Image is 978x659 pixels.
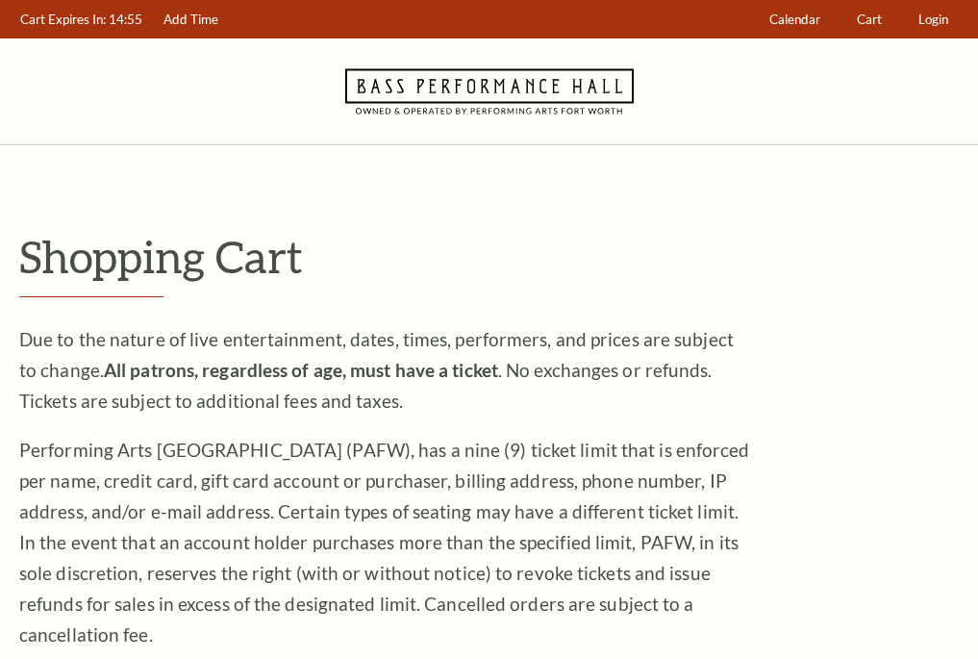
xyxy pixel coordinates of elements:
[769,12,820,27] span: Calendar
[104,359,498,381] strong: All patrons, regardless of age, must have a ticket
[761,1,830,38] a: Calendar
[910,1,958,38] a: Login
[19,232,959,281] p: Shopping Cart
[155,1,228,38] a: Add Time
[109,12,142,27] span: 14:55
[918,12,948,27] span: Login
[857,12,882,27] span: Cart
[20,12,106,27] span: Cart Expires In:
[19,435,750,650] p: Performing Arts [GEOGRAPHIC_DATA] (PAFW), has a nine (9) ticket limit that is enforced per name, ...
[848,1,891,38] a: Cart
[19,328,734,412] span: Due to the nature of live entertainment, dates, times, performers, and prices are subject to chan...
